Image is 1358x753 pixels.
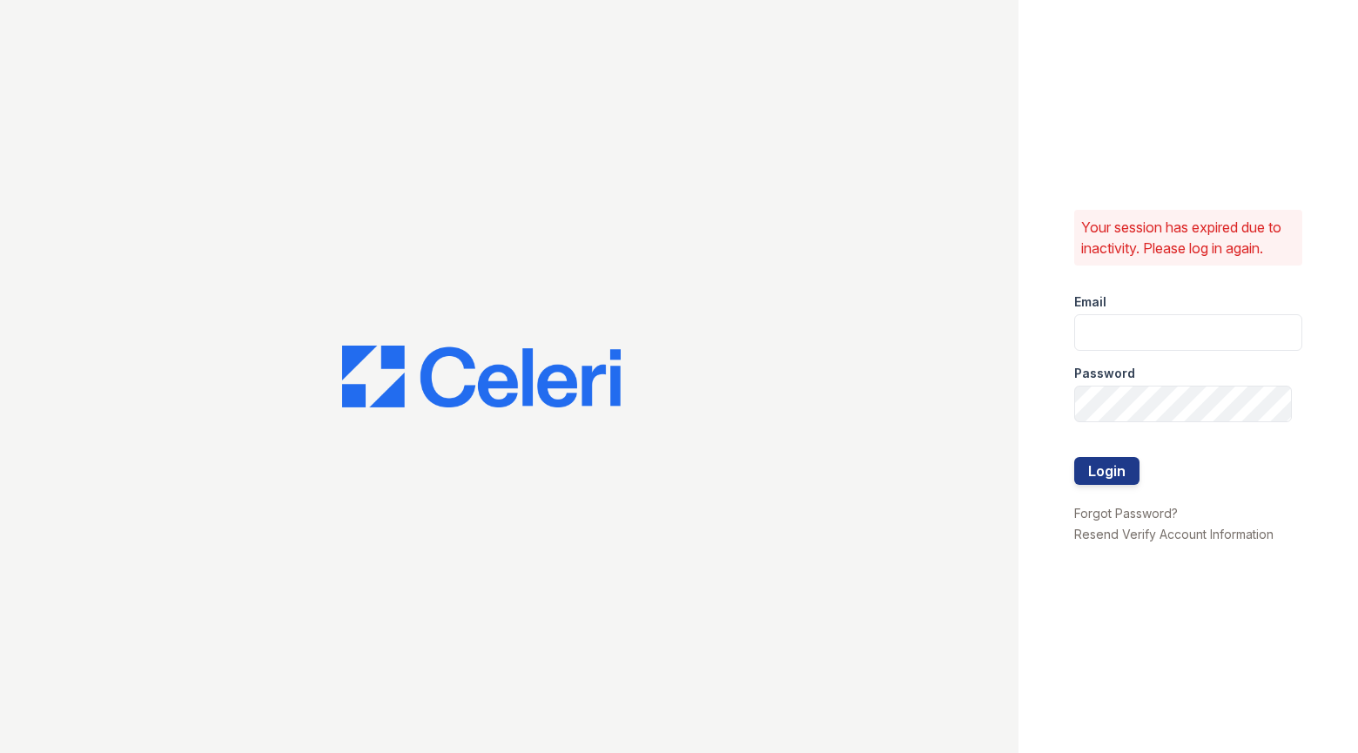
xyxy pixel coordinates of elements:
a: Resend Verify Account Information [1074,527,1274,541]
img: CE_Logo_Blue-a8612792a0a2168367f1c8372b55b34899dd931a85d93a1a3d3e32e68fde9ad4.png [342,346,621,408]
p: Your session has expired due to inactivity. Please log in again. [1081,217,1295,259]
label: Password [1074,365,1135,382]
label: Email [1074,293,1106,311]
a: Forgot Password? [1074,506,1178,521]
button: Login [1074,457,1140,485]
